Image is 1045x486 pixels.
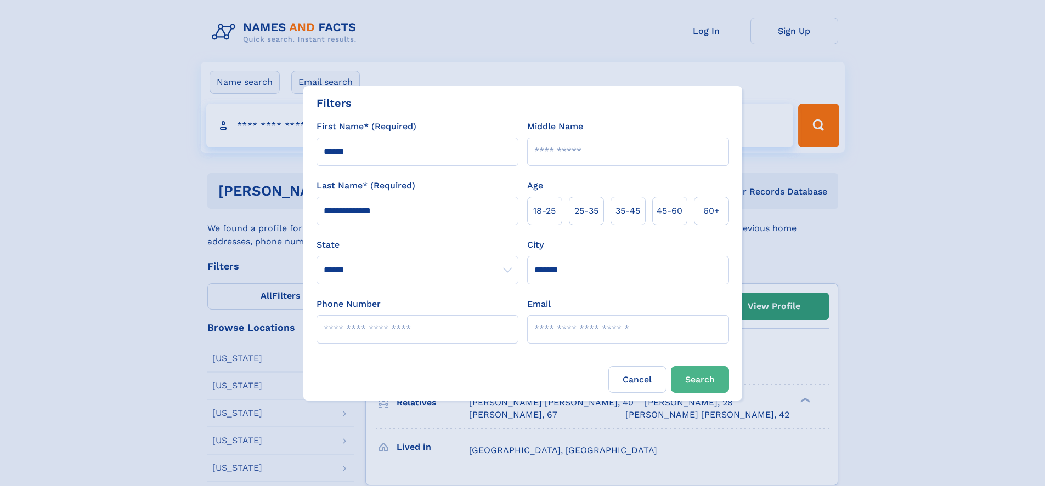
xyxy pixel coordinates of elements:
[317,238,518,251] label: State
[615,204,640,218] span: 35‑45
[657,204,682,218] span: 45‑60
[533,204,556,218] span: 18‑25
[527,298,551,311] label: Email
[527,238,544,251] label: City
[317,120,416,133] label: First Name* (Required)
[703,204,720,218] span: 60+
[317,95,352,111] div: Filters
[317,179,415,192] label: Last Name* (Required)
[527,120,583,133] label: Middle Name
[527,179,543,192] label: Age
[574,204,598,218] span: 25‑35
[317,298,381,311] label: Phone Number
[671,366,729,393] button: Search
[608,366,666,393] label: Cancel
